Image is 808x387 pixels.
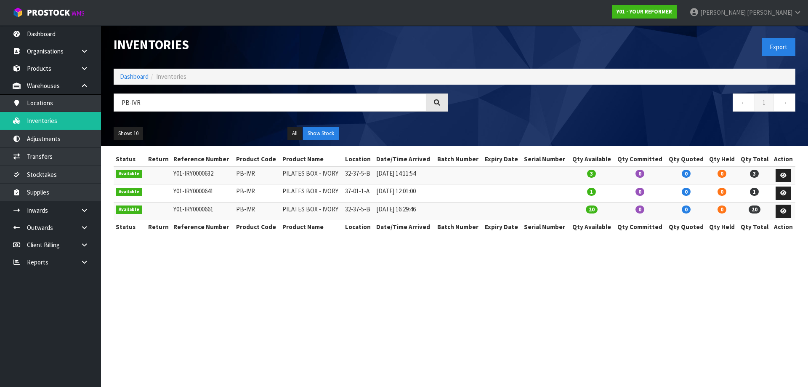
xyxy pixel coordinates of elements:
td: [DATE] 14:11:54 [374,166,435,184]
th: Serial Number [522,152,569,166]
span: 0 [682,188,691,196]
th: Location [343,220,374,234]
th: Expiry Date [483,220,522,234]
a: → [773,93,795,112]
th: Return [146,220,172,234]
th: Action [771,220,795,234]
a: Dashboard [120,72,149,80]
td: PB-IVR [234,184,280,203]
th: Qty Quoted [665,152,706,166]
td: PB-IVR [234,166,280,184]
span: 3 [750,170,759,178]
th: Status [114,220,146,234]
span: 0 [682,170,691,178]
td: Y01-IRY0000661 [171,202,234,220]
th: Serial Number [522,220,569,234]
button: Show: 10 [114,127,143,140]
span: Available [116,206,142,214]
th: Action [771,152,795,166]
th: Reference Number [171,152,234,166]
span: 1 [750,188,759,196]
span: [PERSON_NAME] [700,8,746,16]
a: Y01 - YOUR REFORMER [612,5,677,19]
a: ← [733,93,755,112]
span: 1 [587,188,596,196]
span: 0 [635,206,644,214]
strong: Y01 - YOUR REFORMER [617,8,672,15]
th: Expiry Date [483,152,522,166]
span: 3 [587,170,596,178]
span: 20 [586,206,598,214]
span: Inventories [156,72,186,80]
span: ProStock [27,7,70,18]
nav: Page navigation [461,93,795,114]
h1: Inventories [114,38,448,52]
button: Show Stock [303,127,339,140]
th: Location [343,152,374,166]
span: 0 [718,170,726,178]
small: WMS [72,9,85,17]
td: [DATE] 16:29:46 [374,202,435,220]
th: Reference Number [171,220,234,234]
th: Status [114,152,146,166]
a: 1 [755,93,773,112]
th: Qty Total [738,220,771,234]
td: PILATES BOX - IVORY [280,166,343,184]
button: All [287,127,302,140]
span: 0 [718,206,726,214]
th: Qty Available [569,152,614,166]
span: Available [116,188,142,196]
button: Export [762,38,795,56]
th: Qty Available [569,220,614,234]
td: 32-37-5-B [343,202,374,220]
th: Return [146,152,172,166]
th: Product Name [280,220,343,234]
span: 0 [635,188,644,196]
td: 32-37-5-B [343,166,374,184]
th: Date/Time Arrived [374,152,435,166]
th: Qty Held [707,220,738,234]
span: 0 [635,170,644,178]
span: 0 [682,206,691,214]
th: Batch Number [435,152,483,166]
td: Y01-IRY0000632 [171,166,234,184]
span: Available [116,170,142,178]
span: 20 [749,206,760,214]
input: Search inventories [114,93,426,112]
th: Qty Total [738,152,771,166]
td: PILATES BOX - IVORY [280,184,343,203]
th: Qty Committed [614,152,665,166]
span: [PERSON_NAME] [747,8,792,16]
td: 37-01-1-A [343,184,374,203]
td: PILATES BOX - IVORY [280,202,343,220]
th: Product Code [234,220,280,234]
th: Qty Committed [614,220,665,234]
td: Y01-IRY0000641 [171,184,234,203]
th: Product Name [280,152,343,166]
th: Product Code [234,152,280,166]
img: cube-alt.png [13,7,23,18]
span: 0 [718,188,726,196]
th: Date/Time Arrived [374,220,435,234]
td: PB-IVR [234,202,280,220]
th: Qty Held [707,152,738,166]
th: Batch Number [435,220,483,234]
th: Qty Quoted [665,220,706,234]
td: [DATE] 12:01:00 [374,184,435,203]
